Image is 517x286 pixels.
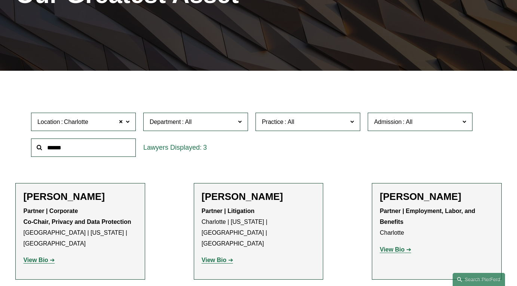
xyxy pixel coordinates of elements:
[23,206,137,249] p: [GEOGRAPHIC_DATA] | [US_STATE] | [GEOGRAPHIC_DATA]
[374,119,402,125] span: Admission
[202,191,315,203] h2: [PERSON_NAME]
[37,119,60,125] span: Location
[23,257,55,263] a: View Bio
[380,208,477,225] strong: Partner | Employment, Labor, and Benefits
[23,191,137,203] h2: [PERSON_NAME]
[202,257,233,263] a: View Bio
[23,208,131,225] strong: Partner | Corporate Co-Chair, Privacy and Data Protection
[202,257,226,263] strong: View Bio
[380,206,493,238] p: Charlotte
[202,206,315,249] p: Charlotte | [US_STATE] | [GEOGRAPHIC_DATA] | [GEOGRAPHIC_DATA]
[380,191,493,203] h2: [PERSON_NAME]
[23,257,48,263] strong: View Bio
[64,117,88,127] span: Charlotte
[150,119,181,125] span: Department
[453,273,505,286] a: Search this site
[202,208,254,214] strong: Partner | Litigation
[262,119,284,125] span: Practice
[203,144,207,151] span: 3
[380,246,404,253] strong: View Bio
[380,246,411,253] a: View Bio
